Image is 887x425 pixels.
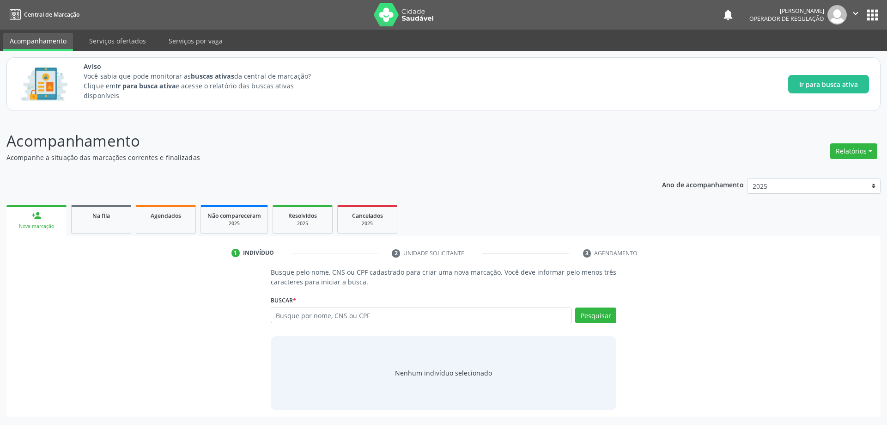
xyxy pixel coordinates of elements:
div: Indivíduo [243,249,274,257]
input: Busque por nome, CNS ou CPF [271,308,572,323]
div: 2025 [279,220,326,227]
button: Pesquisar [575,308,616,323]
span: Cancelados [352,212,383,220]
button: apps [864,7,881,23]
button:  [847,5,864,25]
span: Agendados [151,212,181,220]
p: Acompanhamento [6,129,618,153]
div: [PERSON_NAME] [749,7,824,15]
a: Acompanhamento [3,33,73,51]
strong: Ir para busca ativa [115,81,176,90]
p: Você sabia que pode monitorar as da central de marcação? Clique em e acesse o relatório das busca... [84,71,328,100]
span: Operador de regulação [749,15,824,23]
button: Ir para busca ativa [788,75,869,93]
div: Nova marcação [13,223,60,230]
img: Imagem de CalloutCard [18,63,71,105]
button: Relatórios [830,143,877,159]
div: 2025 [207,220,261,227]
button: notifications [722,8,735,21]
span: Aviso [84,62,328,71]
span: Ir para busca ativa [799,80,858,89]
strong: buscas ativas [191,72,234,80]
a: Serviços ofertados [83,33,152,49]
i:  [851,8,861,18]
a: Serviços por vaga [162,33,229,49]
div: Nenhum indivíduo selecionado [395,368,492,378]
img: img [827,5,847,25]
div: 1 [231,249,240,257]
span: Não compareceram [207,212,261,220]
p: Busque pelo nome, CNS ou CPF cadastrado para criar uma nova marcação. Você deve informar pelo men... [271,267,617,287]
p: Acompanhe a situação das marcações correntes e finalizadas [6,153,618,162]
label: Buscar [271,293,296,308]
a: Central de Marcação [6,7,79,22]
span: Resolvidos [288,212,317,220]
span: Na fila [92,212,110,220]
div: 2025 [344,220,390,227]
span: Central de Marcação [24,11,79,18]
p: Ano de acompanhamento [662,179,744,190]
div: person_add [31,210,42,221]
